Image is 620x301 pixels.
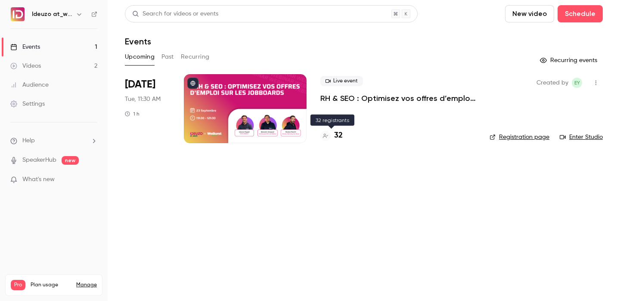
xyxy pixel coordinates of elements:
div: Events [10,43,40,51]
button: New video [505,5,554,22]
a: Manage [76,282,97,288]
span: Eva Yahiaoui [572,78,582,88]
span: Tue, 11:30 AM [125,95,161,103]
span: EY [574,78,580,88]
div: Videos [10,62,41,70]
div: Search for videos or events [132,9,218,19]
button: Recurring [181,50,210,64]
div: Audience [10,81,49,89]
img: Ideuzo at_work [11,7,25,21]
button: Upcoming [125,50,155,64]
div: Settings [10,100,45,108]
h6: Ideuzo at_work [32,10,72,19]
span: Pro [11,280,25,290]
span: Live event [320,76,363,86]
button: Past [161,50,174,64]
span: What's new [22,175,55,184]
div: 1 h [125,110,139,117]
button: Recurring events [536,53,603,67]
h1: Events [125,36,151,47]
a: Enter Studio [560,133,603,141]
a: 32 [320,130,343,141]
span: new [62,156,79,165]
a: RH & SEO : Optimisez vos offres d’emploi sur les jobboards [320,93,476,103]
span: Help [22,136,35,145]
span: [DATE] [125,78,155,91]
div: Sep 23 Tue, 11:30 AM (Europe/Madrid) [125,74,170,143]
h4: 32 [334,130,343,141]
span: Plan usage [31,282,71,288]
button: Schedule [558,5,603,22]
span: Created by [536,78,568,88]
iframe: Noticeable Trigger [87,176,97,184]
a: Registration page [490,133,549,141]
a: SpeakerHub [22,156,56,165]
li: help-dropdown-opener [10,136,97,145]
